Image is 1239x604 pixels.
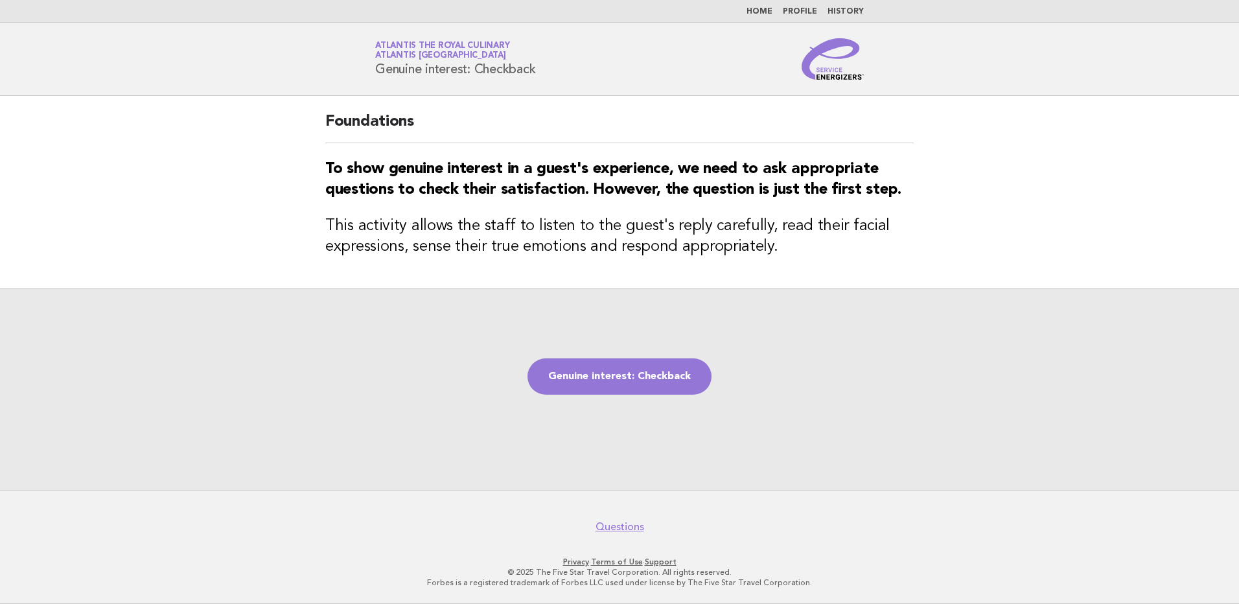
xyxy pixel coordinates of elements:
[527,358,712,395] a: Genuine interest: Checkback
[325,216,914,257] h3: This activity allows the staff to listen to the guest's reply carefully, read their facial expres...
[563,557,589,566] a: Privacy
[375,41,509,60] a: Atlantis the Royal CulinaryAtlantis [GEOGRAPHIC_DATA]
[325,111,914,143] h2: Foundations
[375,52,506,60] span: Atlantis [GEOGRAPHIC_DATA]
[828,8,864,16] a: History
[223,577,1016,588] p: Forbes is a registered trademark of Forbes LLC used under license by The Five Star Travel Corpora...
[802,38,864,80] img: Service Energizers
[325,161,901,198] strong: To show genuine interest in a guest's experience, we need to ask appropriate questions to check t...
[223,557,1016,567] p: · ·
[783,8,817,16] a: Profile
[591,557,643,566] a: Terms of Use
[375,42,535,76] h1: Genuine interest: Checkback
[223,567,1016,577] p: © 2025 The Five Star Travel Corporation. All rights reserved.
[645,557,677,566] a: Support
[596,520,644,533] a: Questions
[747,8,772,16] a: Home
